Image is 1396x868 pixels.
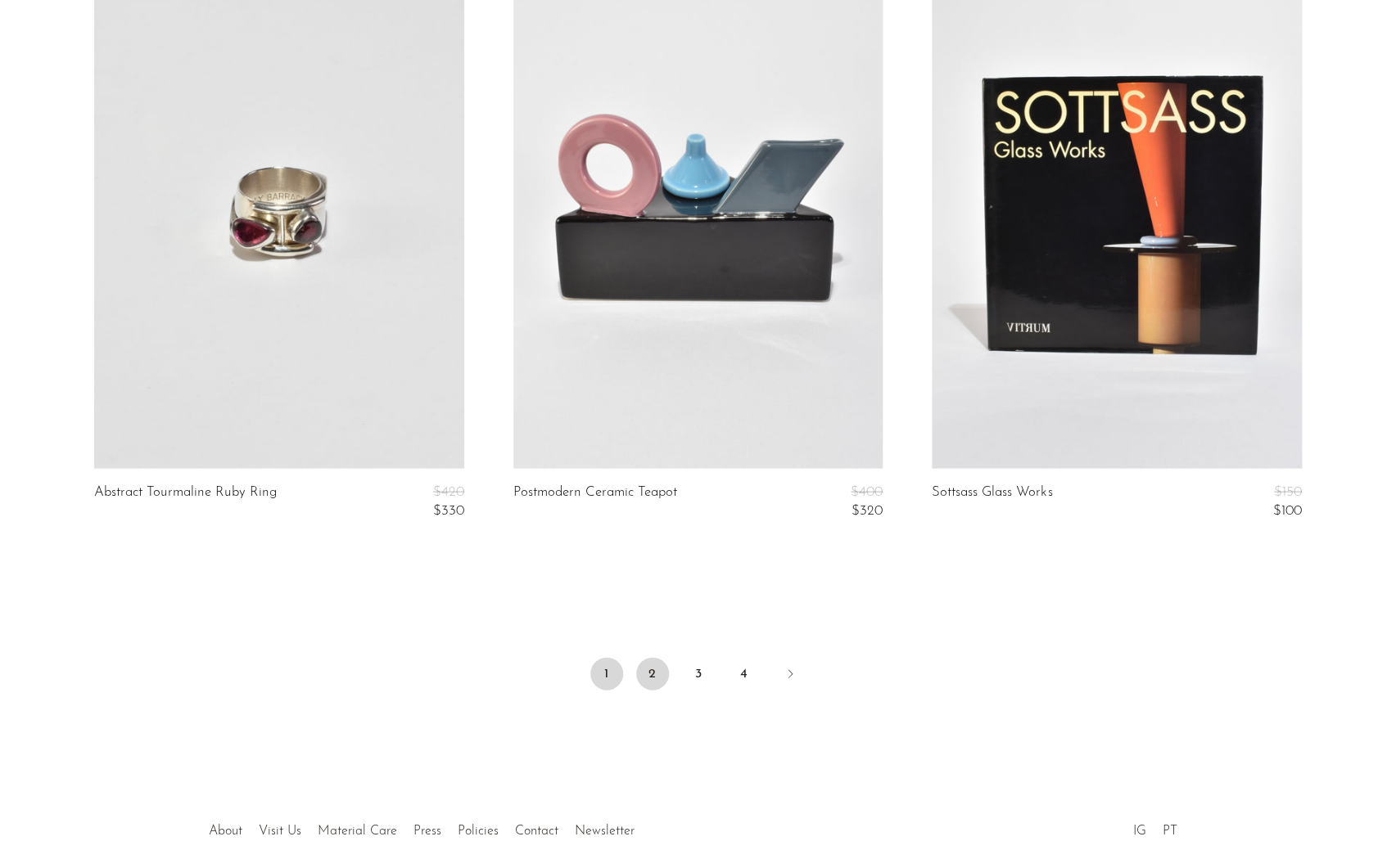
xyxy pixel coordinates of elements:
[774,657,806,693] a: Next
[458,824,499,837] a: Policies
[259,824,301,837] a: Visit Us
[94,484,277,518] a: Abstract Tourmaline Ruby Ring
[1125,811,1186,842] ul: Social Medias
[433,484,464,498] span: $420
[1133,824,1146,837] a: IG
[513,484,677,518] a: Postmodern Ceramic Teapot
[209,824,242,837] a: About
[1274,484,1302,498] span: $150
[682,657,715,690] a: 3
[515,824,558,837] a: Contact
[201,811,643,842] ul: Quick links
[433,503,464,517] span: $330
[932,484,1052,518] a: Sottsass Glass Works
[1273,503,1302,517] span: $100
[1163,824,1177,837] a: PT
[590,657,623,690] span: 1
[851,484,883,498] span: $400
[728,657,761,690] a: 4
[413,824,441,837] a: Press
[852,503,883,517] span: $320
[318,824,397,837] a: Material Care
[636,657,669,690] a: 2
